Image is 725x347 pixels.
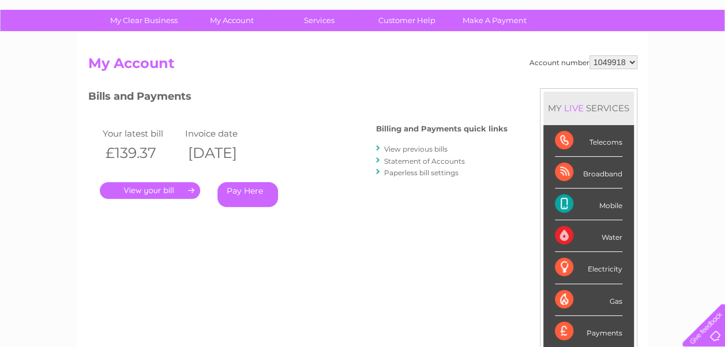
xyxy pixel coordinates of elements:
[555,316,622,347] div: Payments
[91,6,636,56] div: Clear Business is a trading name of Verastar Limited (registered in [GEOGRAPHIC_DATA] No. 3667643...
[562,103,586,114] div: LIVE
[100,141,183,165] th: £139.37
[88,55,637,77] h2: My Account
[447,10,542,31] a: Make A Payment
[555,284,622,316] div: Gas
[555,125,622,157] div: Telecoms
[625,49,641,58] a: Blog
[359,10,454,31] a: Customer Help
[508,6,587,20] a: 0333 014 3131
[648,49,677,58] a: Contact
[25,30,84,65] img: logo.png
[543,92,634,125] div: MY SERVICES
[555,188,622,220] div: Mobile
[100,126,183,141] td: Your latest bill
[100,182,200,199] a: .
[88,88,508,108] h3: Bills and Payments
[522,49,544,58] a: Water
[384,168,459,177] a: Paperless bill settings
[272,10,367,31] a: Services
[182,141,265,165] th: [DATE]
[555,157,622,188] div: Broadband
[182,126,265,141] td: Invoice date
[555,220,622,252] div: Water
[96,10,191,31] a: My Clear Business
[376,125,508,133] h4: Billing and Payments quick links
[384,157,465,165] a: Statement of Accounts
[529,55,637,69] div: Account number
[551,49,576,58] a: Energy
[687,49,714,58] a: Log out
[384,145,448,153] a: View previous bills
[555,252,622,284] div: Electricity
[583,49,618,58] a: Telecoms
[184,10,279,31] a: My Account
[217,182,278,207] a: Pay Here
